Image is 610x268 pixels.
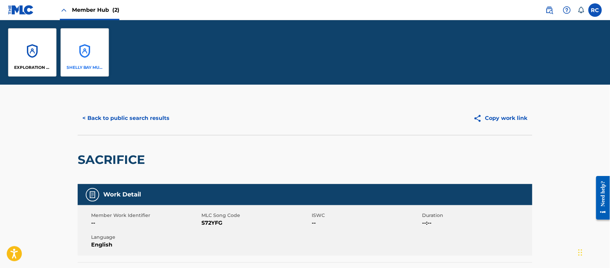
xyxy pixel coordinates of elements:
[8,5,34,15] img: MLC Logo
[72,6,119,14] span: Member Hub
[422,219,531,227] span: --:--
[78,152,148,167] h2: SACRIFICE
[576,236,610,268] iframe: Chat Widget
[8,28,56,77] a: AccountsEXPLORATION GROUP LLC
[103,191,141,198] h5: Work Detail
[591,171,610,225] iframe: Resource Center
[473,114,485,123] img: Copy work link
[560,3,574,17] div: Help
[545,6,554,14] img: search
[201,212,310,219] span: MLC Song Code
[91,241,200,249] span: English
[60,6,68,14] img: Close
[563,6,571,14] img: help
[91,219,200,227] span: --
[578,242,582,263] div: Drag
[588,3,602,17] div: User Menu
[61,28,109,77] a: AccountsSHELLY BAY MUSIC
[469,110,532,127] button: Copy work link
[312,219,420,227] span: --
[91,212,200,219] span: Member Work Identifier
[91,234,200,241] span: Language
[112,7,119,13] span: (2)
[67,64,103,71] p: SHELLY BAY MUSIC
[14,64,51,71] p: EXPLORATION GROUP LLC
[88,191,97,199] img: Work Detail
[78,110,174,127] button: < Back to public search results
[201,219,310,227] span: S72YFG
[543,3,556,17] a: Public Search
[422,212,531,219] span: Duration
[312,212,420,219] span: ISWC
[578,7,584,13] div: Notifications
